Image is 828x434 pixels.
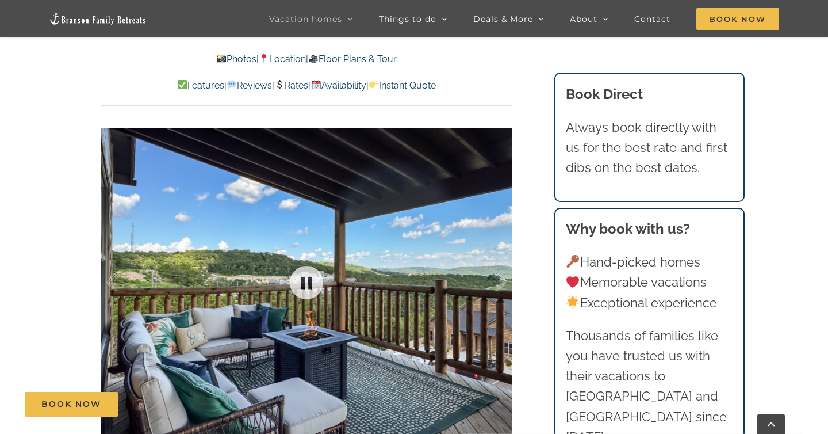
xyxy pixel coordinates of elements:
[566,255,579,268] img: 🔑
[308,54,397,64] a: Floor Plans & Tour
[379,15,436,23] span: Things to do
[566,86,643,102] b: Book Direct
[275,80,284,89] img: 💲
[227,80,272,91] a: Reviews
[25,392,118,417] a: Book Now
[216,54,256,64] a: Photos
[274,80,308,91] a: Rates
[566,296,579,309] img: 🌟
[566,219,734,239] h3: Why book with us?
[369,80,436,91] a: Instant Quote
[566,252,734,313] p: Hand-picked homes Memorable vacations Exceptional experience
[473,15,533,23] span: Deals & More
[217,54,226,63] img: 📸
[101,78,512,93] p: | | | |
[312,80,321,89] img: 📆
[49,12,147,25] img: Branson Family Retreats Logo
[227,80,236,89] img: 💬
[369,80,378,89] img: 👉
[259,54,269,63] img: 📍
[696,8,779,30] span: Book Now
[259,54,306,64] a: Location
[269,15,342,23] span: Vacation homes
[177,80,224,91] a: Features
[101,52,512,67] p: | |
[566,117,734,178] p: Always book directly with us for the best rate and first dibs on the best dates.
[178,80,187,89] img: ✅
[634,15,670,23] span: Contact
[309,54,318,63] img: 🎥
[570,15,597,23] span: About
[41,399,101,409] span: Book Now
[310,80,366,91] a: Availability
[566,276,579,288] img: ❤️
